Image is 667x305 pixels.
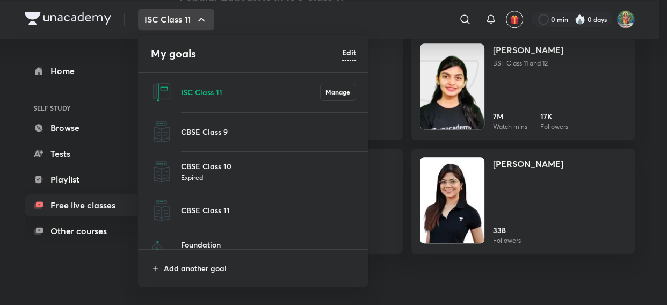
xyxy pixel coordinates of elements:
[151,46,342,62] h4: My goals
[151,82,172,103] img: ISC Class 11
[151,239,172,261] img: Foundation
[181,205,356,216] p: CBSE Class 11
[151,161,172,183] img: CBSE Class 10
[342,47,356,58] h6: Edit
[181,126,356,137] p: CBSE Class 9
[181,161,356,172] p: CBSE Class 10
[164,263,356,274] p: Add another goal
[181,86,320,98] p: ISC Class 11
[151,200,172,221] img: CBSE Class 11
[181,239,356,250] p: Foundation
[181,172,356,183] p: Expired
[151,121,172,143] img: CBSE Class 9
[320,84,356,101] button: Manage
